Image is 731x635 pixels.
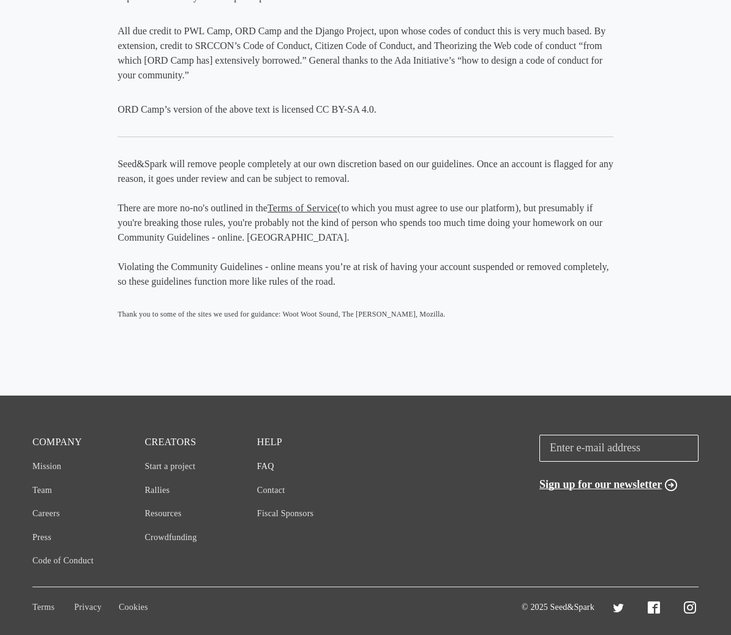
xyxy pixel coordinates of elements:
[118,309,613,320] p: Thank you to some of the sites we used for guidance: Woot Woot Sound, The [PERSON_NAME], Mozilla.
[268,203,337,213] a: Terms of Service
[32,509,60,518] a: Careers
[119,603,165,612] a: Cookies
[144,437,196,447] a: Creators
[144,533,197,542] a: Crowdfunding
[257,486,285,495] a: Contact
[118,102,613,117] p: ORD Camp’s version of the above text is licensed CC BY-SA 4.0.
[74,603,119,612] a: Privacy
[118,157,613,289] p: Seed&Spark will remove people completely at our own discretion based on our guidelines. Once an a...
[257,462,274,471] a: FAQ
[144,509,181,518] a: Resources
[32,462,61,471] a: Mission
[32,603,72,612] a: Terms
[144,462,195,471] a: Start a project
[257,437,282,447] a: Help
[539,435,699,462] input: Enter e-mail address
[144,486,170,495] a: Rallies
[32,556,94,565] a: Code of Conduct
[522,601,594,614] p: © 2025 Seed&Spark
[118,24,613,83] p: All due credit to PWL Camp, ORD Camp and the Django Project, upon whose codes of conduct this is ...
[539,478,662,490] span: Sign up for our newsletter
[257,509,314,518] a: Fiscal Sponsors
[32,437,82,447] a: Company
[32,533,51,542] a: Press
[539,476,677,494] button: Sign up for our newsletter
[32,486,52,495] a: Team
